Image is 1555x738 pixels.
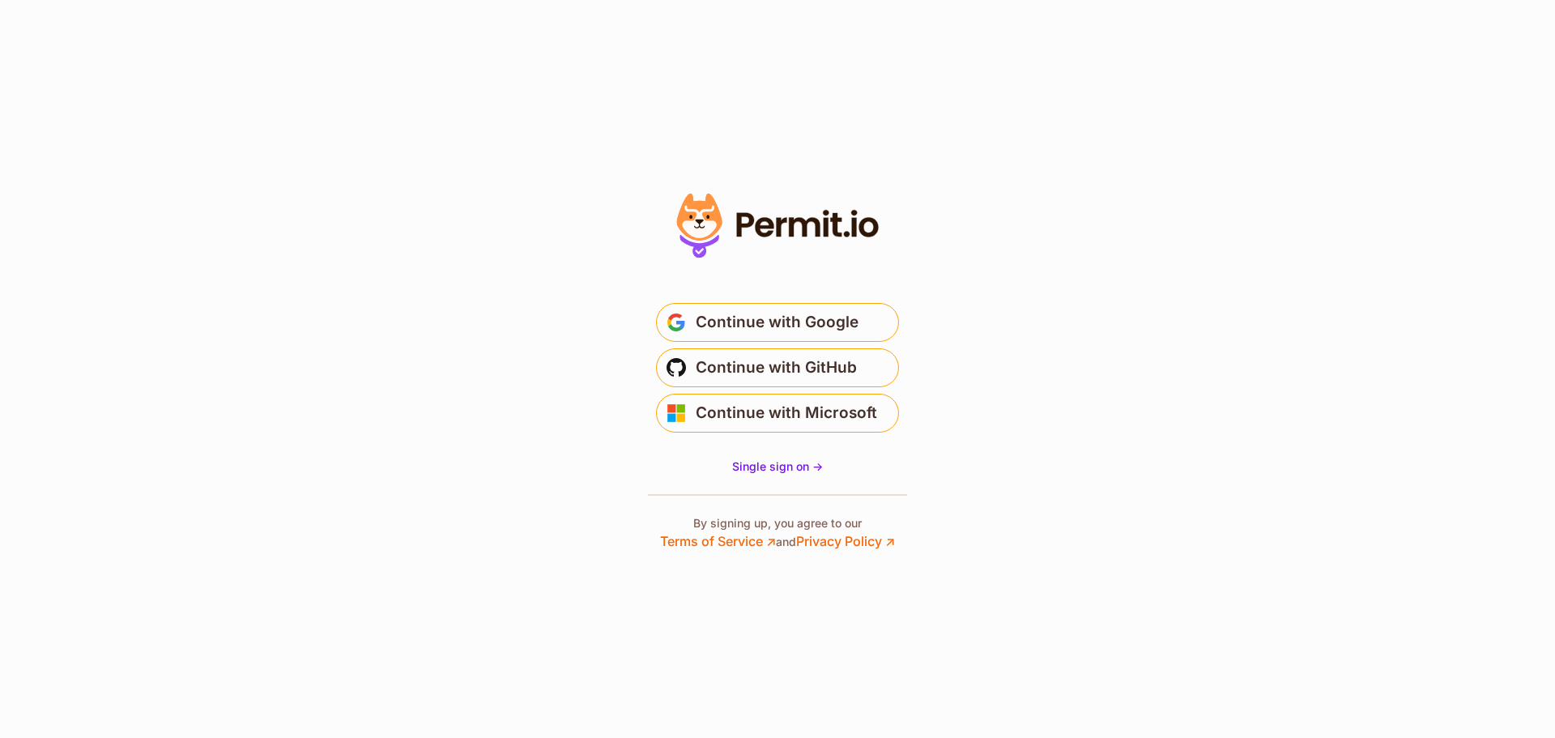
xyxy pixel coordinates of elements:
span: Continue with Google [696,309,858,335]
button: Continue with Microsoft [656,394,899,433]
span: Single sign on -> [732,459,823,473]
p: By signing up, you agree to our and [660,515,895,551]
button: Continue with Google [656,303,899,342]
span: Continue with GitHub [696,355,857,381]
a: Privacy Policy ↗ [796,533,895,549]
span: Continue with Microsoft [696,400,877,426]
button: Continue with GitHub [656,348,899,387]
a: Single sign on -> [732,459,823,475]
a: Terms of Service ↗ [660,533,776,549]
